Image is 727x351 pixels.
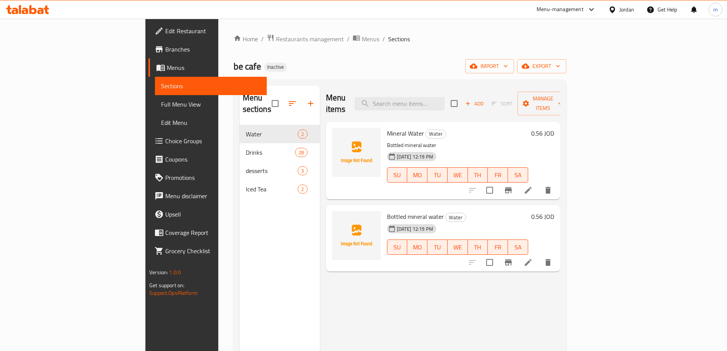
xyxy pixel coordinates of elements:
[148,40,267,58] a: Branches
[462,98,487,110] span: Add item
[499,253,517,272] button: Branch-specific-item
[523,61,560,71] span: export
[390,242,405,253] span: SU
[148,132,267,150] a: Choice Groups
[427,239,448,255] button: TU
[246,148,295,157] span: Drinks
[482,182,498,198] span: Select to update
[283,94,301,113] span: Sort sections
[426,129,446,139] div: Water
[362,34,379,44] span: Menus
[295,148,307,157] div: items
[491,170,505,181] span: FR
[451,242,465,253] span: WE
[394,153,436,160] span: [DATE] 12:19 PM
[524,258,533,267] a: Edit menu item
[524,94,563,113] span: Manage items
[347,34,350,44] li: /
[508,167,528,183] button: SA
[468,239,488,255] button: TH
[451,170,465,181] span: WE
[394,225,436,233] span: [DATE] 12:19 PM
[148,205,267,223] a: Upsell
[387,128,424,139] span: Mineral Water
[167,63,261,72] span: Menus
[240,125,320,143] div: Water2
[387,141,528,150] p: Bottled mineral water
[149,267,168,277] span: Version:
[539,253,557,272] button: delete
[165,136,261,146] span: Choice Groups
[388,34,410,44] span: Sections
[387,167,408,183] button: SU
[165,246,261,256] span: Grocery Checklist
[165,210,261,219] span: Upsell
[471,242,485,253] span: TH
[148,22,267,40] a: Edit Restaurant
[482,254,498,270] span: Select to update
[468,167,488,183] button: TH
[488,239,508,255] button: FR
[155,95,267,113] a: Full Menu View
[332,211,381,260] img: Bottled mineral water
[264,64,287,70] span: Inactive
[148,58,267,77] a: Menus
[165,173,261,182] span: Promotions
[487,98,517,110] span: Select section first
[332,128,381,177] img: Mineral Water
[246,129,298,139] span: Water
[161,118,261,127] span: Edit Menu
[267,34,344,44] a: Restaurants management
[524,186,533,195] a: Edit menu item
[161,81,261,91] span: Sections
[149,280,184,290] span: Get support on:
[511,242,525,253] span: SA
[464,99,485,108] span: Add
[276,34,344,44] span: Restaurants management
[165,45,261,54] span: Branches
[407,167,427,183] button: MO
[246,166,298,175] span: desserts
[165,155,261,164] span: Coupons
[448,239,468,255] button: WE
[446,213,466,222] span: Water
[537,5,584,14] div: Menu-management
[165,191,261,201] span: Menu disclaimer
[148,242,267,260] a: Grocery Checklist
[511,170,525,181] span: SA
[517,59,566,73] button: export
[471,170,485,181] span: TH
[240,122,320,201] nav: Menu sections
[155,113,267,132] a: Edit Menu
[407,239,427,255] button: MO
[148,187,267,205] a: Menu disclaimer
[301,94,320,113] button: Add section
[298,129,307,139] div: items
[427,167,448,183] button: TU
[240,143,320,162] div: Drinks28
[531,128,554,139] h6: 0.56 JOD
[430,242,445,253] span: TU
[326,92,346,115] h2: Menu items
[234,34,566,44] nav: breadcrumb
[246,184,298,194] span: Iced Tea
[713,5,718,14] span: m
[462,98,487,110] button: Add
[298,166,307,175] div: items
[148,150,267,168] a: Coupons
[508,239,528,255] button: SA
[410,170,424,181] span: MO
[298,167,307,175] span: 3
[471,61,508,71] span: import
[619,5,634,14] div: Jordan
[430,170,445,181] span: TU
[149,288,198,298] a: Support.OpsPlatform
[264,63,287,72] div: Inactive
[148,223,267,242] a: Coverage Report
[517,92,569,115] button: Manage items
[355,97,445,110] input: search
